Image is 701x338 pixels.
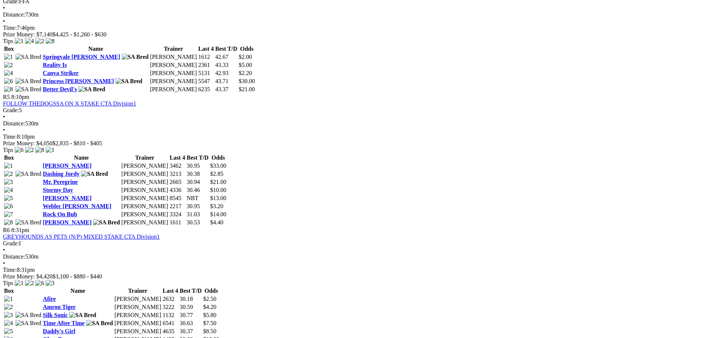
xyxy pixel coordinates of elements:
img: 8 [4,86,13,93]
span: $4,425 - $1,260 - $630 [53,31,107,38]
td: 30.94 [186,178,209,186]
span: 8:10pm [11,94,29,100]
img: SA Bred [78,86,105,93]
img: 2 [25,280,34,287]
img: 3 [4,312,13,319]
a: Princess [PERSON_NAME] [43,78,114,84]
td: [PERSON_NAME] [150,61,197,69]
td: 2632 [162,295,178,303]
span: Box [4,154,14,161]
img: 2 [35,38,44,45]
img: SA Bred [81,171,108,177]
span: $2.50 [203,296,216,302]
span: $3.20 [210,203,223,209]
a: Daddy's Girl [43,328,75,334]
span: $4.40 [210,219,223,225]
a: Canya Striker [43,70,78,76]
img: 4 [25,38,34,45]
img: SA Bred [15,312,42,319]
img: 8 [46,38,54,45]
td: 30.63 [179,320,202,327]
img: SA Bred [116,78,142,85]
span: Distance: [3,120,25,127]
span: $8.50 [203,328,216,334]
span: Distance: [3,11,25,18]
td: 6235 [198,86,214,93]
a: Weblec [PERSON_NAME] [43,203,111,209]
td: 30.95 [186,162,209,170]
td: 30.18 [179,295,202,303]
span: Box [4,46,14,52]
span: • [3,260,5,266]
img: 1 [46,147,54,153]
span: Tips [3,38,13,44]
img: 2 [4,171,13,177]
td: [PERSON_NAME] [114,320,162,327]
td: 1132 [162,312,178,319]
td: 30.77 [179,312,202,319]
a: Better Devil's [43,86,77,92]
span: • [3,127,5,133]
a: [PERSON_NAME] [43,195,91,201]
th: Trainer [150,45,197,53]
div: 530m [3,120,698,127]
a: Afire [43,296,56,302]
span: $5.00 [239,62,252,68]
td: NBT [186,195,209,202]
td: 1611 [169,219,185,226]
img: 1 [4,296,13,302]
span: $14.00 [210,211,226,217]
div: I [3,240,698,247]
td: 3462 [169,162,185,170]
img: SA Bred [15,320,42,327]
img: SA Bred [15,78,42,85]
a: Mr. Peregrine [43,179,78,185]
a: Dashing Jordy [43,171,79,177]
th: Name [42,287,113,295]
span: $21.00 [239,86,255,92]
td: 2361 [198,61,214,69]
div: 530m [3,253,698,260]
td: [PERSON_NAME] [121,170,169,178]
img: SA Bred [122,54,149,60]
span: Time: [3,134,17,140]
td: 5547 [198,78,214,85]
div: Prize Money: $7,140 [3,31,698,38]
img: SA Bred [15,171,42,177]
img: SA Bred [69,312,96,319]
span: $5.80 [203,312,216,318]
a: [PERSON_NAME] [43,219,91,225]
th: Best T/D [186,154,209,161]
span: 8:31pm [11,227,29,233]
th: Trainer [121,154,169,161]
td: [PERSON_NAME] [121,211,169,218]
td: [PERSON_NAME] [150,78,197,85]
th: Best T/D [179,287,202,295]
td: 42.93 [215,70,238,77]
span: $13.00 [210,195,226,201]
td: 30.38 [186,170,209,178]
td: 43.71 [215,78,238,85]
div: Prize Money: $4,050 [3,140,698,147]
td: 5131 [198,70,214,77]
div: 5 [3,107,698,114]
div: 8:10pm [3,134,698,140]
img: 7 [4,211,13,218]
img: 8 [35,147,44,153]
span: • [3,114,5,120]
td: 30.37 [179,328,202,335]
img: 1 [4,163,13,169]
th: Best T/D [215,45,238,53]
td: [PERSON_NAME] [150,86,197,93]
span: $3,100 - $880 - $440 [53,273,102,280]
a: Time After Time [43,320,84,326]
a: FOLLOW THEDOGSSA ON X STAKE CTA Division1 [3,100,136,107]
div: 730m [3,11,698,18]
a: [PERSON_NAME] [43,163,91,169]
td: [PERSON_NAME] [114,303,162,311]
img: 5 [4,328,13,335]
td: 8545 [169,195,185,202]
td: 4336 [169,186,185,194]
td: 6541 [162,320,178,327]
span: $33.00 [210,163,226,169]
